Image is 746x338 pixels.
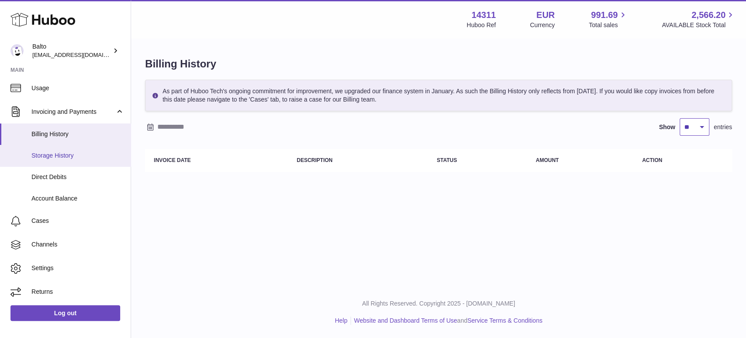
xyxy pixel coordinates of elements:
span: Settings [31,264,124,272]
span: Cases [31,217,124,225]
li: and [351,317,542,325]
label: Show [659,123,675,131]
strong: Amount [536,157,559,163]
span: 2,566.20 [691,9,725,21]
strong: 14311 [472,9,496,21]
strong: Status [437,157,457,163]
span: Channels [31,240,124,249]
strong: EUR [536,9,555,21]
span: Direct Debits [31,173,124,181]
span: 991.69 [591,9,618,21]
a: Help [335,317,347,324]
span: AVAILABLE Stock Total [662,21,736,29]
span: Total sales [589,21,628,29]
h1: Billing History [145,57,732,71]
strong: Description [297,157,333,163]
span: Invoicing and Payments [31,108,115,116]
div: Huboo Ref [467,21,496,29]
span: Account Balance [31,194,124,203]
strong: Action [642,157,662,163]
a: Website and Dashboard Terms of Use [354,317,457,324]
span: [EMAIL_ADDRESS][DOMAIN_NAME] [32,51,128,58]
span: entries [714,123,732,131]
div: As part of Huboo Tech's ongoing commitment for improvement, we upgraded our finance system in Jan... [145,80,732,111]
a: 2,566.20 AVAILABLE Stock Total [662,9,736,29]
div: Balto [32,42,111,59]
a: Service Terms & Conditions [467,317,542,324]
span: Storage History [31,151,124,160]
span: Returns [31,288,124,296]
span: Usage [31,84,124,92]
a: Log out [10,305,120,321]
span: Billing History [31,130,124,138]
div: Currency [530,21,555,29]
strong: Invoice Date [154,157,191,163]
a: 991.69 Total sales [589,9,628,29]
p: All Rights Reserved. Copyright 2025 - [DOMAIN_NAME] [138,299,739,308]
img: ops@balto.fr [10,44,24,57]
